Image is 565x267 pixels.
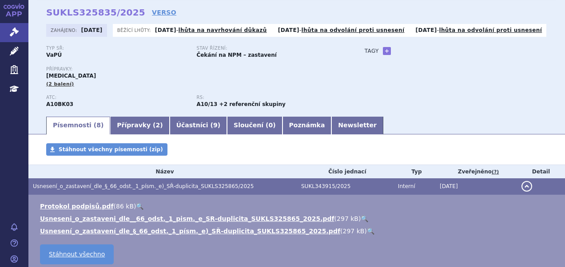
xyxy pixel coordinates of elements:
strong: [DATE] [81,27,103,33]
a: 🔍 [361,215,368,222]
p: Stav řízení: [196,46,338,51]
p: - [416,27,542,34]
a: Stáhnout všechno [40,244,114,264]
span: 9 [213,122,218,129]
strong: +2 referenční skupiny [219,101,286,107]
li: ( ) [40,214,556,223]
th: Zveřejněno [435,165,517,178]
strong: metformin a vildagliptin [196,101,217,107]
span: Usnesení_o_zastavení_dle_§_66_odst._1_písm._e)_SŘ-duplicita_SUKLS325865/2025 [33,183,254,189]
td: SUKL343915/2025 [297,178,394,195]
p: RS: [196,95,338,100]
td: [DATE] [435,178,517,195]
strong: [DATE] [416,27,437,33]
p: Typ SŘ: [46,46,187,51]
a: lhůta na navrhování důkazů [179,27,267,33]
span: 2 [156,122,160,129]
li: ( ) [40,227,556,236]
abbr: (?) [492,169,499,175]
p: Přípravky: [46,67,347,72]
p: - [155,27,267,34]
span: [MEDICAL_DATA] [46,73,96,79]
a: Písemnosti (8) [46,117,110,134]
th: Název [28,165,297,178]
span: 86 kB [116,203,134,210]
span: Interní [398,183,415,189]
strong: [DATE] [278,27,299,33]
strong: EMPAGLIFLOZIN [46,101,73,107]
a: Účastníci (9) [170,117,227,134]
a: Usnesení_o_zastavení_dle_§_66_odst._1_písm._e)_SŘ-duplicita_SUKLS325865_2025.pdf [40,228,340,235]
a: + [383,47,391,55]
a: Sloučení (0) [227,117,282,134]
li: ( ) [40,202,556,211]
strong: [DATE] [155,27,176,33]
span: 0 [268,122,273,129]
span: 297 kB [342,228,364,235]
a: Usneseni_o_zastaveni_dle__66_odst._1_pism._e_SR-duplicita_SUKLS325865_2025.pdf [40,215,334,222]
a: 🔍 [367,228,374,235]
th: Detail [517,165,565,178]
th: Číslo jednací [297,165,394,178]
a: VERSO [152,8,176,17]
a: Protokol podpisů.pdf [40,203,114,210]
span: Běžící lhůty: [117,27,153,34]
p: - [278,27,405,34]
a: Přípravky (2) [110,117,169,134]
strong: VaPÚ [46,52,62,58]
span: Zahájeno: [51,27,79,34]
a: lhůta na odvolání proti usnesení [439,27,542,33]
th: Typ [394,165,435,178]
strong: Čekání na NPM – zastavení [196,52,277,58]
a: Poznámka [282,117,332,134]
a: Newsletter [331,117,383,134]
p: ATC: [46,95,187,100]
span: Stáhnout všechny písemnosti (zip) [59,146,163,153]
a: Stáhnout všechny písemnosti (zip) [46,143,167,156]
strong: SUKLS325835/2025 [46,7,145,18]
h3: Tagy [365,46,379,56]
span: 8 [96,122,101,129]
span: (2 balení) [46,81,74,87]
button: detail [521,181,532,192]
span: 297 kB [337,215,358,222]
a: 🔍 [136,203,143,210]
a: lhůta na odvolání proti usnesení [302,27,405,33]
